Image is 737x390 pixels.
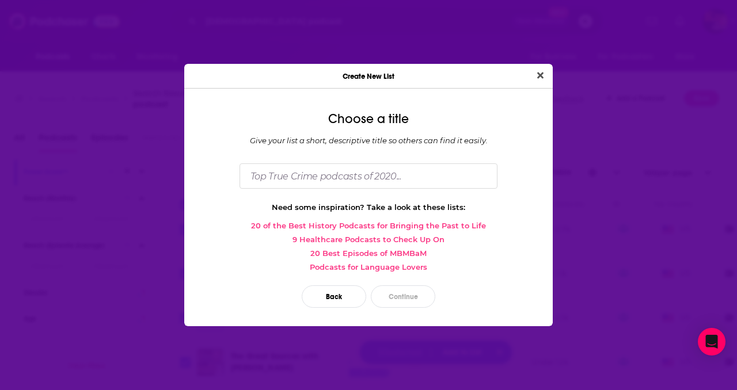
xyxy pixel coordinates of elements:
div: Open Intercom Messenger [698,328,725,355]
input: Top True Crime podcasts of 2020... [240,163,497,188]
div: Give your list a short, descriptive title so others can find it easily. [193,136,544,145]
a: 9 Healthcare Podcasts to Check Up On [193,235,544,244]
div: Need some inspiration? Take a look at these lists: [193,202,544,212]
div: Create New List [184,64,553,89]
a: 20 Best Episodes of MBMBaM [193,248,544,258]
a: 20 of the Best History Podcasts for Bringing the Past to Life [193,221,544,230]
button: Continue [371,285,435,308]
div: Choose a title [193,112,544,127]
button: Close [533,68,548,83]
a: Podcasts for Language Lovers [193,262,544,272]
button: Back [302,285,366,308]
